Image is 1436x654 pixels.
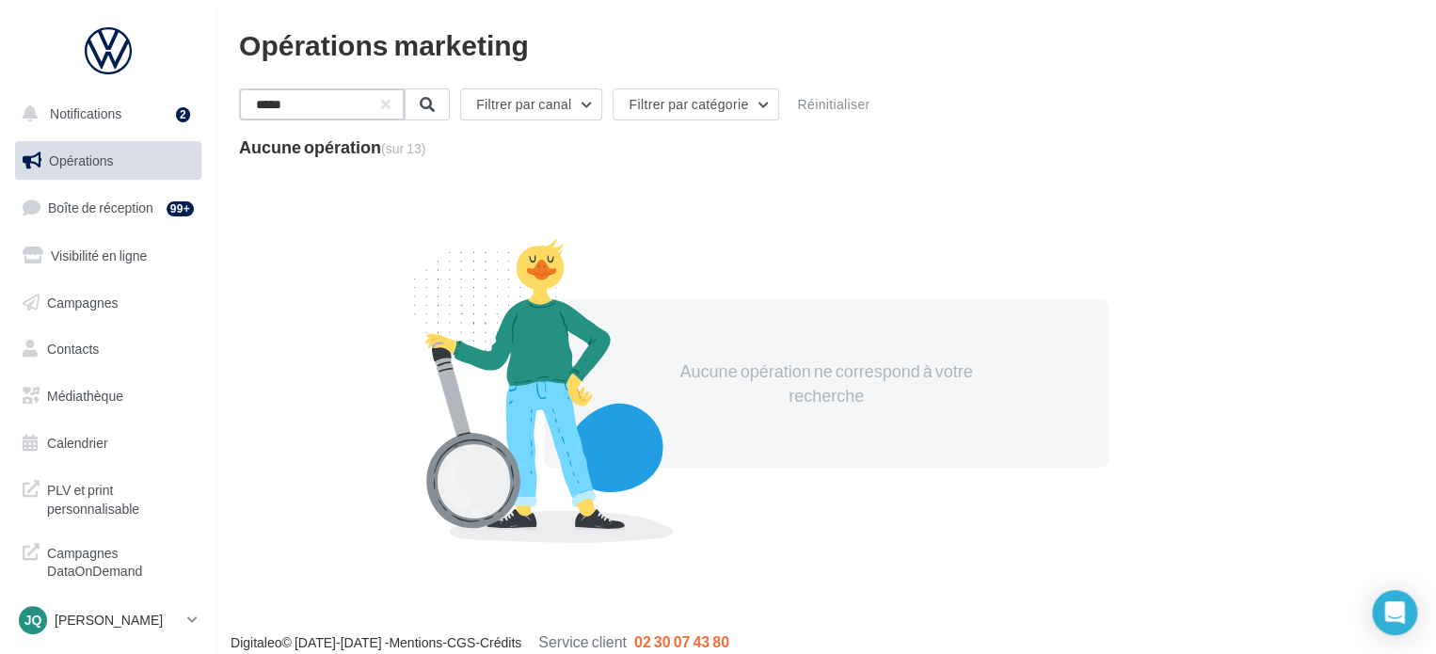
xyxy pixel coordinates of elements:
a: Boîte de réception99+ [11,187,205,228]
span: (sur 13) [381,140,425,156]
a: Contacts [11,329,205,369]
span: Campagnes DataOnDemand [47,540,194,581]
button: Filtrer par catégorie [613,88,779,120]
span: Notifications [50,105,121,121]
a: JQ [PERSON_NAME] [15,602,201,638]
button: Réinitialiser [790,93,877,116]
a: Campagnes DataOnDemand [11,533,205,588]
div: Aucune opération ne correspond à votre recherche [664,359,988,407]
span: © [DATE]-[DATE] - - - [231,634,729,650]
a: PLV et print personnalisable [11,470,205,525]
a: Médiathèque [11,376,205,416]
p: [PERSON_NAME] [55,611,180,630]
span: Contacts [47,341,99,357]
span: 02 30 07 43 80 [634,632,729,650]
div: Opérations marketing [239,30,1413,58]
span: JQ [24,611,42,630]
div: 99+ [167,201,194,216]
span: Visibilité en ligne [51,247,147,263]
span: PLV et print personnalisable [47,477,194,518]
a: Mentions [389,634,442,650]
a: Calendrier [11,423,205,463]
span: Calendrier [47,435,108,451]
span: Médiathèque [47,388,123,404]
span: Service client [538,632,627,650]
div: 2 [176,107,190,122]
button: Filtrer par canal [460,88,602,120]
a: Opérations [11,141,205,181]
a: Crédits [480,634,521,650]
span: Opérations [49,152,113,168]
a: CGS [447,634,475,650]
a: Visibilité en ligne [11,236,205,276]
a: Digitaleo [231,634,281,650]
div: Aucune opération [239,138,425,155]
span: Boîte de réception [48,199,153,215]
span: Campagnes [47,294,119,310]
button: Notifications 2 [11,94,198,134]
a: Campagnes [11,283,205,323]
div: Open Intercom Messenger [1372,590,1417,635]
